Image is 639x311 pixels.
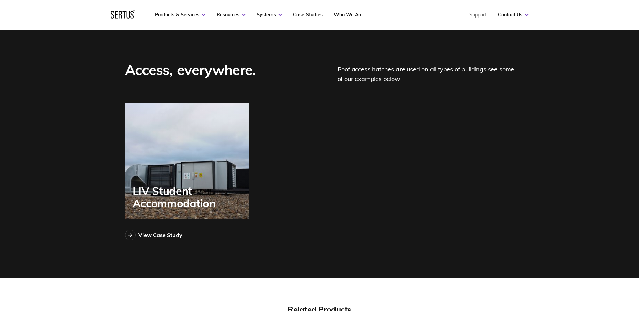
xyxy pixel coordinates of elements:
[469,12,487,18] a: Support
[125,61,259,84] div: Access, everywhere.
[133,185,249,209] div: LIV Student Accommodation
[518,233,639,311] iframe: Chat Widget
[138,232,182,238] div: View Case Study
[125,230,182,240] a: View Case Study
[125,103,249,219] a: LIV Student Accommodation
[293,12,323,18] a: Case Studies
[338,61,514,84] div: Roof access hatches are used on all types of buildings see some of our examples below:
[217,12,246,18] a: Resources
[498,12,529,18] a: Contact Us
[334,12,363,18] a: Who We Are
[257,12,282,18] a: Systems
[155,12,205,18] a: Products & Services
